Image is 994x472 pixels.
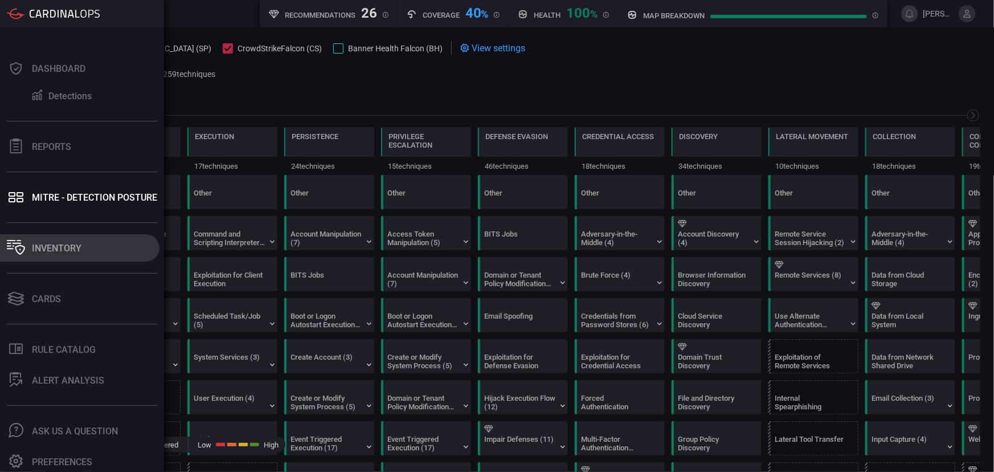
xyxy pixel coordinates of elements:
[872,435,943,452] div: Input Capture (4)
[865,257,955,291] div: T1530: Data from Cloud Storage
[91,257,181,291] div: T1190: Exploit Public-Facing Application
[292,132,338,141] div: Persistence
[678,394,749,411] div: File and Directory Discovery
[284,157,374,175] div: 24 techniques
[238,44,322,53] span: CrowdStrikeFalcon (CS)
[291,394,362,411] div: Create or Modify System Process (5)
[264,441,279,449] span: High
[387,394,459,411] div: Domain or Tenant Policy Modification (2)
[381,298,471,332] div: T1547: Boot or Logon Autostart Execution
[32,192,157,203] div: MITRE - Detection Posture
[478,339,568,373] div: T1211: Exploitation for Defense Evasion
[361,5,377,19] div: 26
[195,132,234,141] div: Execution
[872,230,943,247] div: Adversary-in-the-Middle (4)
[115,70,215,79] p: Showing 259 / 259 techniques
[678,435,749,452] div: Group Policy Discovery
[484,189,555,206] div: Other
[381,216,471,250] div: T1134: Access Token Manipulation
[872,271,943,288] div: Data from Cloud Storage
[187,257,277,291] div: T1203: Exploitation for Client Execution
[187,380,277,414] div: T1204: User Execution
[284,216,374,250] div: T1098: Account Manipulation
[91,380,181,414] div: T1133: External Remote Services
[484,271,555,288] div: Domain or Tenant Policy Modification (2)
[768,380,858,414] div: T1534: Internal Spearphishing (Not covered)
[581,435,652,452] div: Multi-Factor Authentication Interception
[872,189,943,206] div: Other
[672,421,762,455] div: T1615: Group Policy Discovery
[478,127,568,175] div: TA0005: Defense Evasion
[187,157,277,175] div: 17 techniques
[194,230,265,247] div: Command and Scripting Interpreter (12)
[387,271,459,288] div: Account Manipulation (7)
[678,230,749,247] div: Account Discovery (4)
[865,157,955,175] div: 18 techniques
[484,435,555,452] div: Impair Defenses (11)
[381,421,471,455] div: T1546: Event Triggered Execution
[291,312,362,329] div: Boot or Logon Autostart Execution (14)
[775,189,846,206] div: Other
[775,271,846,288] div: Remote Services (8)
[484,394,555,411] div: Hijack Execution Flow (12)
[91,175,181,209] div: Other
[534,11,561,19] h5: Health
[284,339,374,373] div: T1136: Create Account
[678,312,749,329] div: Cloud Service Discovery
[32,63,85,74] div: Dashboard
[643,11,705,20] h5: map breakdown
[198,441,211,449] span: Low
[32,457,92,467] div: Preferences
[381,339,471,373] div: T1543: Create or Modify System Process
[679,132,718,141] div: Discovery
[194,271,265,288] div: Exploitation for Client Execution
[672,157,762,175] div: 34 techniques
[291,353,362,370] div: Create Account (3)
[478,157,568,175] div: 46 techniques
[291,189,362,206] div: Other
[381,157,471,175] div: 15 techniques
[575,216,665,250] div: T1557: Adversary-in-the-Middle
[284,298,374,332] div: T1547: Boot or Logon Autostart Execution
[590,8,598,20] span: %
[194,435,265,452] div: Windows Management Instrumentation
[478,298,568,332] div: T1672: Email Spoofing
[91,216,181,250] div: T1189: Drive-by Compromise
[478,175,568,209] div: Other
[775,353,846,370] div: Exploitation of Remote Services
[865,421,955,455] div: T1056: Input Capture
[284,257,374,291] div: T1197: BITS Jobs
[187,421,277,455] div: T1047: Windows Management Instrumentation
[768,421,858,455] div: T1570: Lateral Tool Transfer (Not covered)
[91,339,181,373] div: T1078: Valid Accounts
[194,353,265,370] div: System Services (3)
[775,394,846,411] div: Internal Spearphishing
[187,339,277,373] div: T1569: System Services
[768,298,858,332] div: T1550: Use Alternate Authentication Material
[387,189,459,206] div: Other
[32,344,96,355] div: Rule Catalog
[387,312,459,329] div: Boot or Logon Autostart Execution (14)
[865,127,955,175] div: TA0009: Collection
[865,175,955,209] div: Other
[575,421,665,455] div: T1111: Multi-Factor Authentication Interception
[775,435,846,452] div: Lateral Tool Transfer
[575,339,665,373] div: T1212: Exploitation for Credential Access
[775,312,846,329] div: Use Alternate Authentication Material (4)
[484,353,555,370] div: Exploitation for Defense Evasion
[291,230,362,247] div: Account Manipulation (7)
[472,43,525,54] span: View settings
[291,271,362,288] div: BITS Jobs
[768,157,858,175] div: 10 techniques
[32,375,104,386] div: ALERT ANALYSIS
[484,230,555,247] div: BITS Jobs
[575,127,665,175] div: TA0006: Credential Access
[872,394,943,411] div: Email Collection (3)
[333,42,443,54] button: Banner Health Falcon (BH)
[381,175,471,209] div: Other
[32,243,81,254] div: Inventory
[575,157,665,175] div: 18 techniques
[672,175,762,209] div: Other
[381,380,471,414] div: T1484: Domain or Tenant Policy Modification
[581,312,652,329] div: Credentials from Password Stores (6)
